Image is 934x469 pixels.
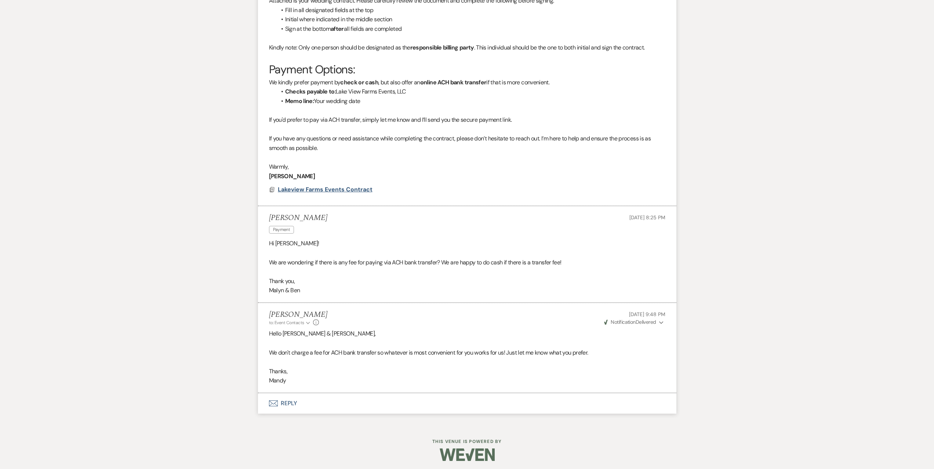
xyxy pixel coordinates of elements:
p: If you have any questions or need assistance while completing the contract, please don’t hesitate... [269,134,665,153]
strong: online ACH bank transfer [420,78,487,86]
strong: [PERSON_NAME] [269,172,315,180]
p: Kindly note: Only one person should be designated as the . This individual should be the one to b... [269,43,665,52]
span: to: Event Contacts [269,320,304,326]
button: Reply [258,393,676,414]
p: Hi [PERSON_NAME]! [269,239,665,248]
p: Malyn & Ben [269,286,665,295]
p: Thanks, [269,367,665,376]
p: Warmly, [269,162,665,172]
span: Delivered [604,319,656,325]
span: [DATE] 8:25 PM [629,214,665,221]
strong: Memo line: [285,97,314,105]
p: Thank you, [269,276,665,286]
p: We are wondering if there is any fee for paying via ACH bank transfer? We are happy to do cash if... [269,258,665,267]
li: Fill in all designated fields at the top [276,6,665,15]
span: Payment [269,226,294,234]
li: Your wedding date [276,96,665,106]
button: Lakeview Farms Events Contract [278,185,374,194]
p: Hello [PERSON_NAME] & [PERSON_NAME], [269,329,665,338]
h5: [PERSON_NAME] [269,213,327,223]
strong: responsible billing party [410,44,474,51]
span: Lakeview Farms Events Contract [278,186,372,193]
li: Sign at the bottom all fields are completed [276,24,665,34]
span: Notification [611,319,635,325]
li: Lake View Farms Events, LLC [276,87,665,96]
p: We don't charge a fee for ACH bank transfer so whatever is most convenient for you works for us! ... [269,348,665,358]
p: Mandy [269,376,665,385]
span: [DATE] 9:48 PM [629,311,665,318]
strong: after [331,25,344,33]
button: to: Event Contacts [269,319,311,326]
button: NotificationDelivered [603,318,665,326]
li: Initial where indicated in the middle section [276,15,665,24]
img: Weven Logo [440,442,495,468]
strong: Checks payable to: [285,88,336,95]
p: We kindly prefer payment by , but also offer an if that is more convenient. [269,78,665,87]
h5: [PERSON_NAME] [269,310,327,319]
strong: check or cash [340,78,378,86]
p: If you'd prefer to pay via ACH transfer, simply let me know and I’ll send you the secure payment ... [269,115,665,125]
h3: Payment Options: [269,62,665,77]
